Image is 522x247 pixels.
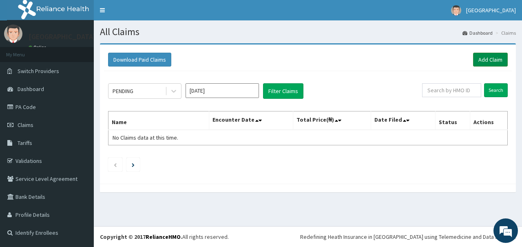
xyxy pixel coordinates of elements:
img: User Image [4,24,22,43]
span: Switch Providers [18,67,59,75]
span: Dashboard [18,85,44,93]
input: Search [484,83,508,97]
li: Claims [493,29,516,36]
th: Total Price(₦) [293,111,371,130]
th: Status [435,111,470,130]
a: Next page [132,161,135,168]
img: User Image [451,5,461,16]
div: PENDING [113,87,133,95]
a: Dashboard [462,29,493,36]
h1: All Claims [100,27,516,37]
th: Name [108,111,209,130]
strong: Copyright © 2017 . [100,233,182,240]
a: Add Claim [473,53,508,67]
input: Select Month and Year [186,83,259,98]
span: No Claims data at this time. [113,134,178,141]
footer: All rights reserved. [94,226,522,247]
div: Redefining Heath Insurance in [GEOGRAPHIC_DATA] using Telemedicine and Data Science! [300,233,516,241]
a: Online [29,45,48,50]
span: [GEOGRAPHIC_DATA] [466,7,516,14]
span: Tariffs [18,139,32,147]
input: Search by HMO ID [422,83,481,97]
button: Download Paid Claims [108,53,171,67]
th: Encounter Date [209,111,293,130]
th: Actions [470,111,507,130]
a: Previous page [113,161,117,168]
span: Claims [18,121,33,129]
th: Date Filed [371,111,435,130]
a: RelianceHMO [146,233,181,240]
p: [GEOGRAPHIC_DATA] [29,33,96,40]
button: Filter Claims [263,83,303,99]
